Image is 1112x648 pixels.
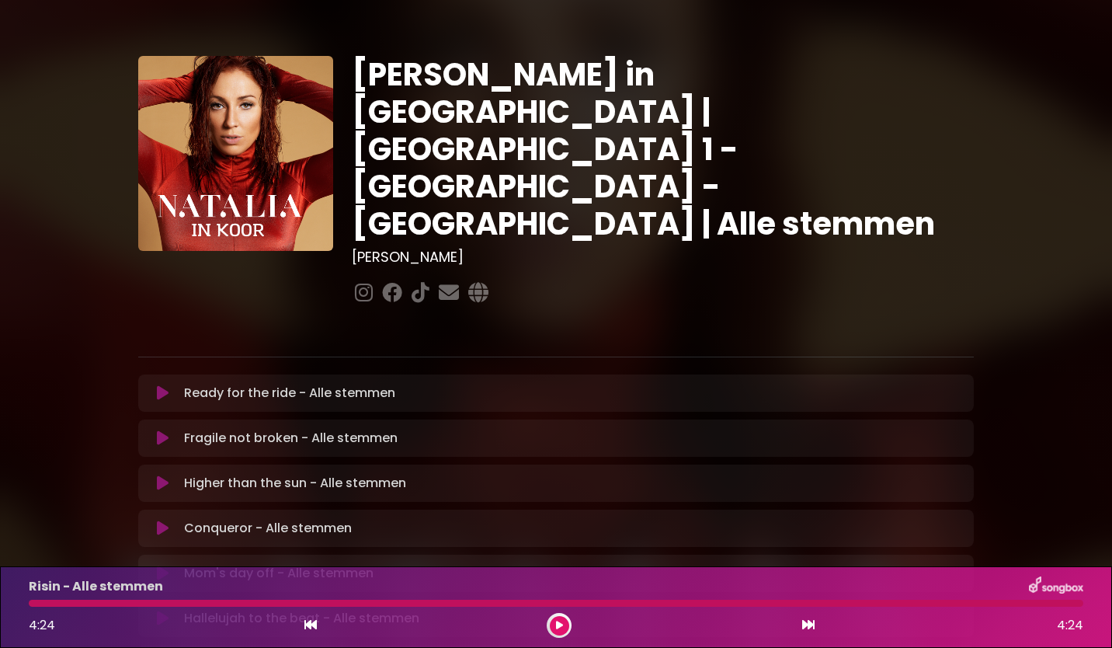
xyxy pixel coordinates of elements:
img: YTVS25JmS9CLUqXqkEhs [138,56,333,251]
p: Fragile not broken - Alle stemmen [184,429,398,448]
p: Risin - Alle stemmen [29,577,163,596]
p: Mom's day off - Alle stemmen [184,564,374,583]
img: songbox-logo-white.png [1029,577,1083,597]
p: Ready for the ride - Alle stemmen [184,384,395,402]
p: Higher than the sun - Alle stemmen [184,474,406,493]
span: 4:24 [29,616,55,634]
span: 4:24 [1057,616,1083,635]
h3: [PERSON_NAME] [352,249,974,266]
p: Conqueror - Alle stemmen [184,519,352,538]
h1: [PERSON_NAME] in [GEOGRAPHIC_DATA] | [GEOGRAPHIC_DATA] 1 - [GEOGRAPHIC_DATA] - [GEOGRAPHIC_DATA] ... [352,56,974,242]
